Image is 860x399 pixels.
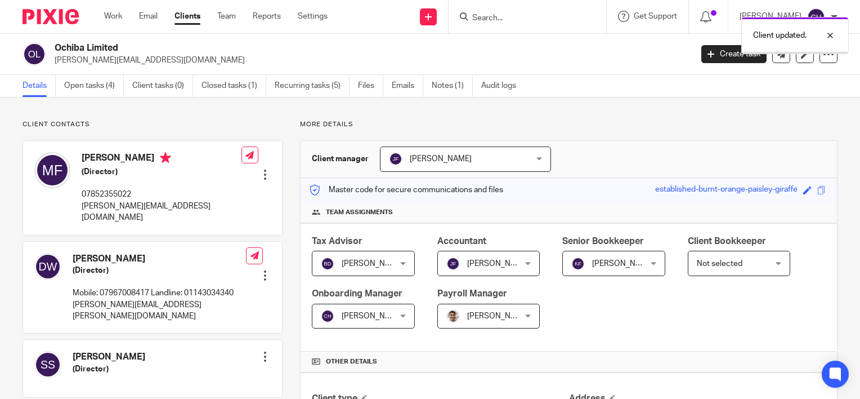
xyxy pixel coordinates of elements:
p: Mobile: 07967008417 Landline: 01143034340 [73,287,246,299]
h5: (Director) [82,166,241,178]
span: [PERSON_NAME] [467,260,529,268]
h4: [PERSON_NAME] [73,351,145,363]
a: Create task [701,45,767,63]
h5: (Director) [73,265,246,276]
h2: Ochiba Limited [55,42,558,54]
img: svg%3E [34,351,61,378]
a: Recurring tasks (5) [275,75,350,97]
a: Closed tasks (1) [201,75,266,97]
img: svg%3E [34,253,61,280]
h4: [PERSON_NAME] [82,152,241,166]
p: More details [300,120,837,129]
a: Clients [174,11,200,22]
span: Payroll Manager [437,289,507,298]
img: svg%3E [34,152,70,188]
a: Files [358,75,383,97]
p: Client contacts [23,120,283,129]
h5: (Director) [73,363,145,375]
h3: Client manager [312,153,369,165]
p: [PERSON_NAME][EMAIL_ADDRESS][PERSON_NAME][DOMAIN_NAME] [73,299,246,322]
span: Accountant [437,237,486,246]
span: [PERSON_NAME] [342,312,404,320]
a: Audit logs [481,75,525,97]
span: Other details [326,357,377,366]
span: [PERSON_NAME] [342,260,404,268]
a: Work [104,11,122,22]
p: [PERSON_NAME][EMAIL_ADDRESS][DOMAIN_NAME] [55,55,684,66]
i: Primary [160,152,171,163]
a: Reports [253,11,281,22]
p: [PERSON_NAME][EMAIL_ADDRESS][DOMAIN_NAME] [82,201,241,224]
span: Team assignments [326,208,393,217]
a: Settings [298,11,328,22]
a: Emails [392,75,423,97]
img: svg%3E [807,8,825,26]
p: 07852355022 [82,189,241,200]
a: Open tasks (4) [64,75,124,97]
a: Details [23,75,56,97]
span: Not selected [697,260,742,268]
a: Team [217,11,236,22]
a: Notes (1) [432,75,473,97]
img: PXL_20240409_141816916.jpg [446,309,460,323]
img: svg%3E [23,42,46,66]
h4: [PERSON_NAME] [73,253,246,265]
span: [PERSON_NAME] [467,312,529,320]
img: svg%3E [446,257,460,271]
span: Tax Advisor [312,237,362,246]
img: Pixie [23,9,79,24]
div: established-burnt-orange-paisley-giraffe [655,184,798,197]
img: svg%3E [321,257,334,271]
p: Master code for secure communications and files [309,184,503,196]
img: svg%3E [389,152,402,166]
p: Client updated. [753,30,807,41]
a: Client tasks (0) [132,75,193,97]
span: Onboarding Manager [312,289,402,298]
span: Senior Bookkeeper [562,237,644,246]
img: svg%3E [571,257,585,271]
span: Client Bookkeeper [688,237,766,246]
a: Email [139,11,158,22]
span: [PERSON_NAME] [410,155,472,163]
span: [PERSON_NAME] [592,260,654,268]
img: svg%3E [321,309,334,323]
